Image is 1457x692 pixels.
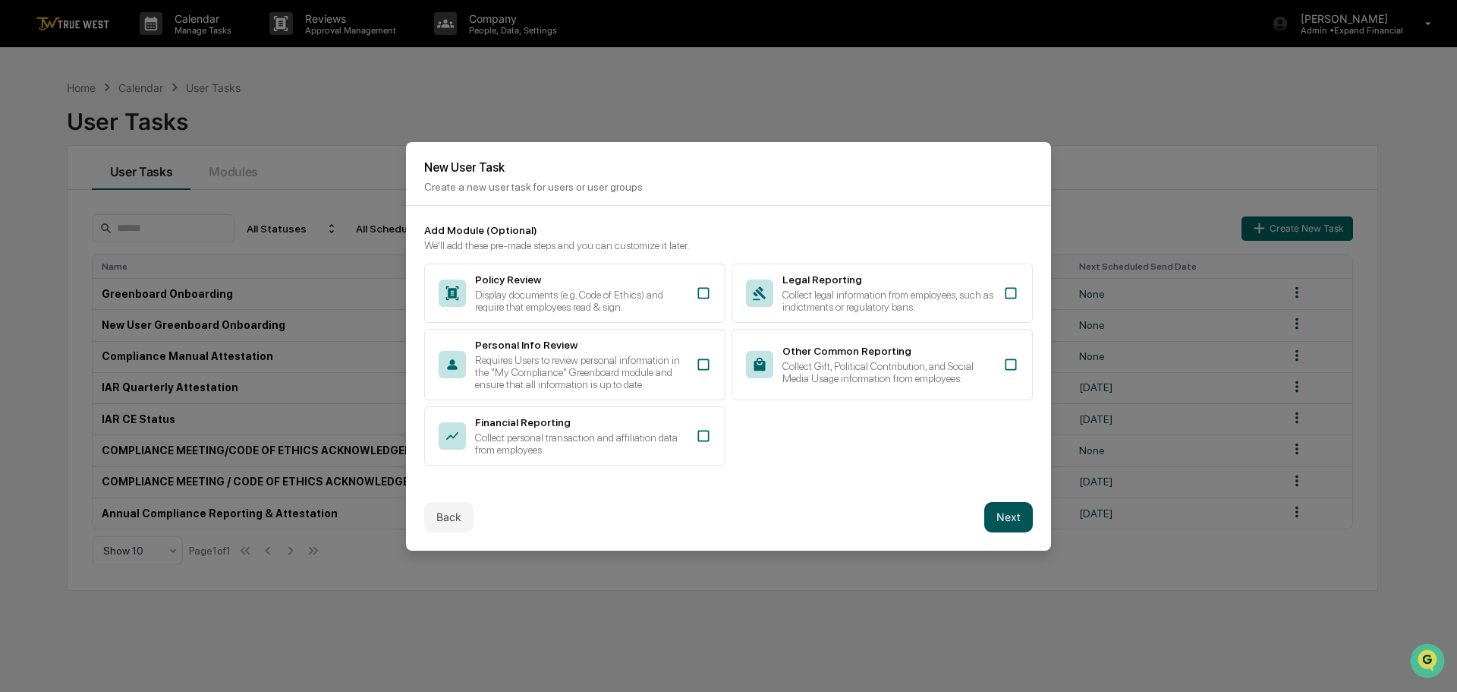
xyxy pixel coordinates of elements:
[475,339,687,351] div: Personal Info Review
[15,222,27,234] div: 🔎
[782,345,994,357] div: Other Common Reporting
[1408,642,1449,683] iframe: Open customer support
[15,193,27,205] div: 🖐️
[475,354,687,390] div: Requires Users to review personal information in the "My Compliance" Greenboard module and ensure...
[30,191,98,207] span: Preclearance
[782,289,994,313] div: Collect legal information from employees, such as indictments or regulatory bans.
[424,239,1033,251] div: We'll add these pre-made steps and you can customize it later.
[424,181,1033,193] p: Create a new user task for users or user groups
[15,116,42,144] img: 1746055101610-c473b297-6a78-478c-a979-82029cc54cd1
[52,131,192,144] div: We're available if you need us!
[424,160,1033,175] h2: New User Task
[15,32,276,56] p: How can we help?
[110,193,122,205] div: 🗄️
[9,185,104,213] a: 🖐️Preclearance
[424,224,1033,236] div: Add Module (Optional)
[984,502,1033,532] button: Next
[104,185,194,213] a: 🗄️Attestations
[424,502,474,532] button: Back
[30,220,96,235] span: Data Lookup
[107,257,184,269] a: Powered byPylon
[782,360,994,384] div: Collect Gift, Political Contribution, and Social Media Usage information from employees.
[258,121,276,139] button: Start new chat
[782,273,994,286] div: Legal Reporting
[475,273,687,286] div: Policy Review
[151,258,184,269] span: Pylon
[475,431,687,456] div: Collect personal transaction and affiliation data from employees.
[39,69,250,85] input: Clear
[9,214,102,242] a: 🔎Data Lookup
[52,116,249,131] div: Start new chat
[475,416,687,428] div: Financial Reporting
[125,191,188,207] span: Attestations
[475,289,687,313] div: Display documents (e.g. Code of Ethics) and require that employees read & sign.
